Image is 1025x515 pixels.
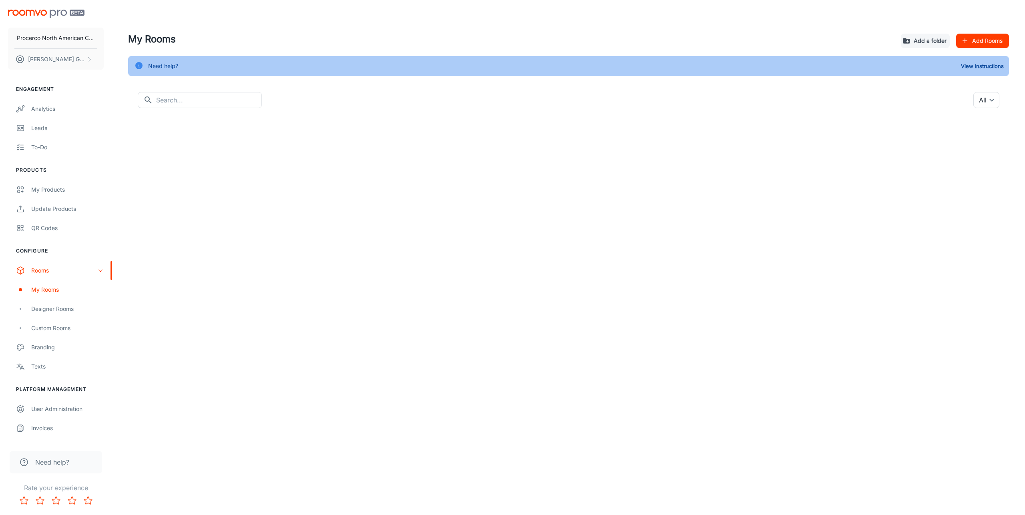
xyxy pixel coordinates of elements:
div: Update Products [31,204,104,213]
input: Search... [156,92,262,108]
div: Leads [31,124,104,132]
button: Procerco North American Corporation [8,28,104,48]
p: Procerco North American Corporation [17,34,95,42]
img: Roomvo PRO Beta [8,10,84,18]
div: My Products [31,185,104,194]
div: Analytics [31,104,104,113]
button: [PERSON_NAME] Gloce [8,49,104,70]
button: Add a folder [901,34,950,48]
h4: My Rooms [128,32,894,46]
div: To-do [31,143,104,152]
div: Need help? [148,58,178,74]
div: All [973,92,999,108]
p: [PERSON_NAME] Gloce [28,55,84,64]
button: Add Rooms [956,34,1009,48]
button: View Instructions [959,60,1006,72]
